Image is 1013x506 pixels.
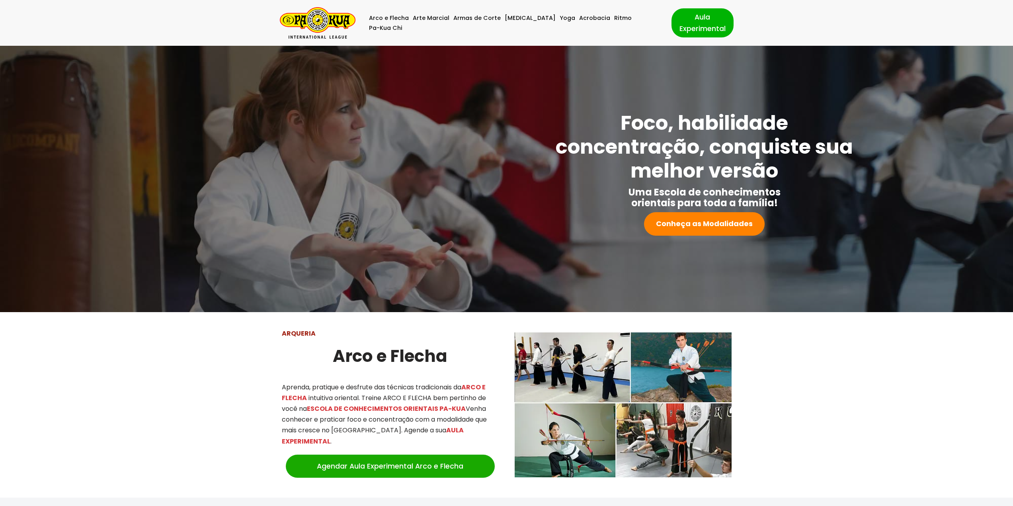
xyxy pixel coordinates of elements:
a: Aula Experimental [671,8,734,37]
strong: Arco e Flecha [333,344,447,368]
mark: ESCOLA DE CONHECIMENTOS ORIENTAIS PA-KUA [307,404,466,413]
a: Pa-Kua Chi [369,23,402,33]
strong: Foco, habilidade concentração, conquiste sua melhor versão [556,109,853,185]
p: Aprenda, pratique e desfrute das técnicas tradicionais da intuitiva oriental. Treine ARCO E FLECH... [282,382,499,447]
a: [MEDICAL_DATA] [505,13,556,23]
div: Menu primário [367,13,660,33]
strong: ARQUERIA [282,329,316,338]
a: Ritmo [614,13,632,23]
a: Pa-Kua Brasil Uma Escola de conhecimentos orientais para toda a família. Foco, habilidade concent... [280,7,355,39]
mark: AULA EXPERIMENTAL [282,426,464,445]
a: Acrobacia [579,13,610,23]
strong: Conheça as Modalidades [656,219,753,229]
a: Yoga [560,13,575,23]
a: Arte Marcial [413,13,449,23]
a: Agendar Aula Experimental Arco e Flecha [286,455,495,478]
strong: Uma Escola de conhecimentos orientais para toda a família! [628,186,781,209]
a: Armas de Corte [453,13,501,23]
mark: ARCO E FLECHA [282,383,486,402]
a: Conheça as Modalidades [644,212,765,236]
a: Arco e Flecha [369,13,409,23]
